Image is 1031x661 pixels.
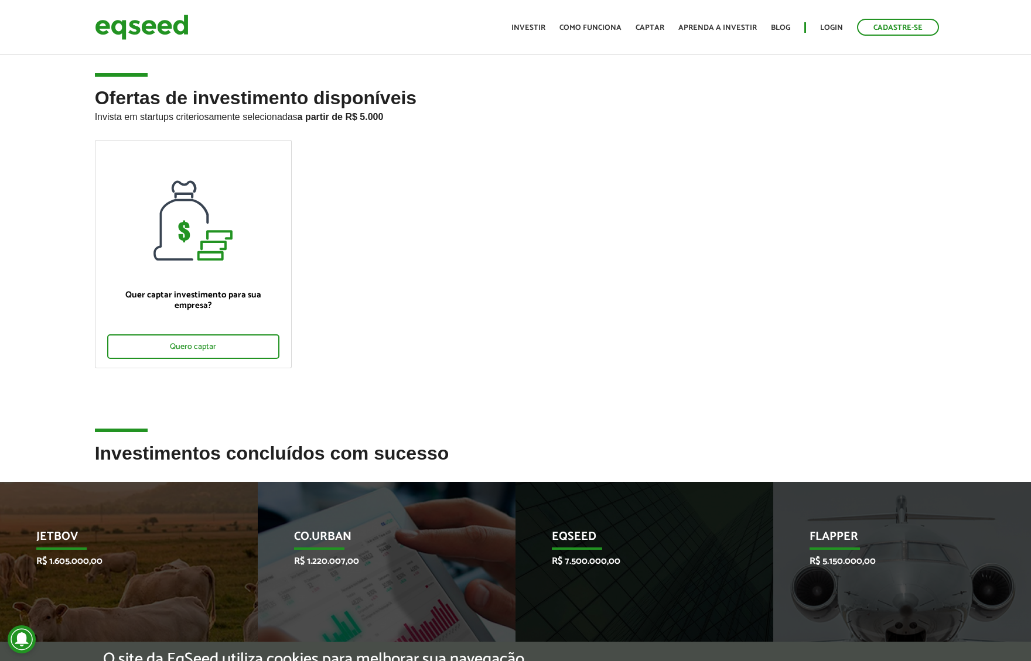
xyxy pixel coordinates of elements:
p: R$ 7.500.000,00 [552,556,720,567]
p: Flapper [810,530,978,550]
a: Cadastre-se [857,19,939,36]
a: Como funciona [559,24,622,32]
h2: Investimentos concluídos com sucesso [95,443,937,481]
p: Co.Urban [294,530,462,550]
p: Invista em startups criteriosamente selecionadas [95,108,937,122]
h2: Ofertas de investimento disponíveis [95,88,937,140]
a: Quer captar investimento para sua empresa? Quero captar [95,140,292,368]
strong: a partir de R$ 5.000 [298,112,384,122]
a: Blog [771,24,790,32]
a: Login [820,24,843,32]
p: R$ 1.605.000,00 [36,556,204,567]
p: JetBov [36,530,204,550]
div: Quero captar [107,334,280,359]
p: EqSeed [552,530,720,550]
p: R$ 1.220.007,00 [294,556,462,567]
a: Captar [636,24,664,32]
p: R$ 5.150.000,00 [810,556,978,567]
img: EqSeed [95,12,189,43]
a: Investir [511,24,545,32]
p: Quer captar investimento para sua empresa? [107,290,280,311]
a: Aprenda a investir [678,24,757,32]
